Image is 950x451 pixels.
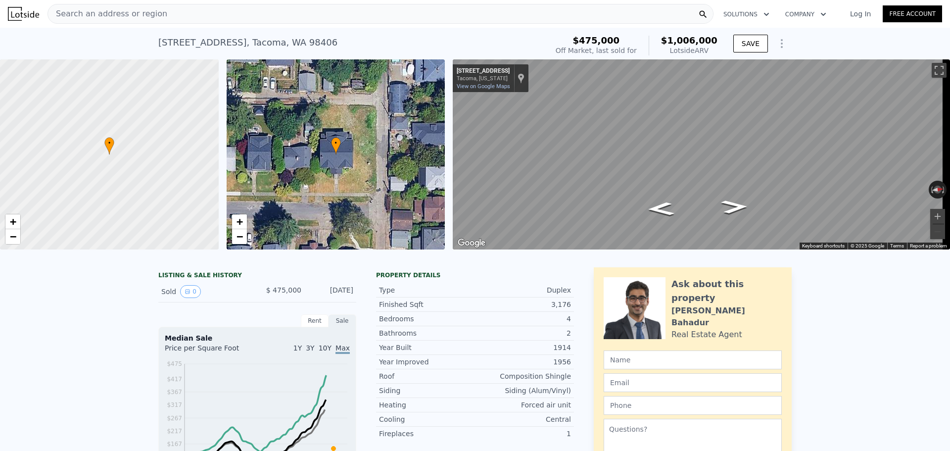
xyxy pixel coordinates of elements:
[167,428,182,435] tspan: $217
[376,271,574,279] div: Property details
[379,357,475,367] div: Year Improved
[266,286,301,294] span: $ 475,000
[455,237,488,250] a: Open this area in Google Maps (opens a new window)
[167,376,182,383] tspan: $417
[158,36,337,50] div: [STREET_ADDRESS] , Tacoma , WA 98406
[475,328,571,338] div: 2
[802,243,845,250] button: Keyboard shortcuts
[158,271,356,281] div: LISTING & SALE HISTORY
[883,5,942,22] a: Free Account
[319,344,332,352] span: 10Y
[331,137,341,154] div: •
[838,9,883,19] a: Log In
[475,314,571,324] div: 4
[929,181,934,199] button: Rotate counterclockwise
[475,371,571,381] div: Composition Shingle
[309,285,353,298] div: [DATE]
[379,414,475,424] div: Cooling
[475,300,571,309] div: 3,176
[329,314,356,327] div: Sale
[379,386,475,396] div: Siding
[851,243,884,249] span: © 2025 Google
[457,67,510,75] div: [STREET_ADDRESS]
[167,415,182,422] tspan: $267
[573,35,620,46] span: $475,000
[104,139,114,148] span: •
[661,46,717,55] div: Lotside ARV
[457,83,510,90] a: View on Google Maps
[942,181,947,199] button: Rotate clockwise
[165,343,257,359] div: Price per Square Foot
[671,329,742,341] div: Real Estate Agent
[636,199,685,219] path: Go South, N Pine St
[161,285,249,298] div: Sold
[167,360,182,367] tspan: $475
[232,214,247,229] a: Zoom in
[671,277,782,305] div: Ask about this property
[379,328,475,338] div: Bathrooms
[453,59,950,250] div: Map
[5,214,20,229] a: Zoom in
[475,414,571,424] div: Central
[604,351,782,369] input: Name
[671,305,782,329] div: [PERSON_NAME] Bahadur
[167,441,182,448] tspan: $167
[910,243,947,249] a: Report a problem
[379,285,475,295] div: Type
[777,5,834,23] button: Company
[10,215,16,228] span: +
[293,344,302,352] span: 1Y
[379,400,475,410] div: Heating
[890,243,904,249] a: Terms (opens in new tab)
[165,333,350,343] div: Median Sale
[232,229,247,244] a: Zoom out
[10,230,16,243] span: −
[236,215,242,228] span: +
[518,73,524,84] a: Show location on map
[8,7,39,21] img: Lotside
[930,209,945,224] button: Zoom in
[604,396,782,415] input: Phone
[928,185,947,194] button: Reset the view
[475,386,571,396] div: Siding (Alum/Vinyl)
[475,343,571,352] div: 1914
[301,314,329,327] div: Rent
[167,401,182,408] tspan: $317
[772,34,792,53] button: Show Options
[335,344,350,354] span: Max
[932,63,947,78] button: Toggle fullscreen view
[331,139,341,148] span: •
[379,300,475,309] div: Finished Sqft
[455,237,488,250] img: Google
[715,5,777,23] button: Solutions
[604,373,782,392] input: Email
[48,8,167,20] span: Search an address or region
[236,230,242,243] span: −
[180,285,201,298] button: View historical data
[453,59,950,250] div: Street View
[475,285,571,295] div: Duplex
[556,46,637,55] div: Off Market, last sold for
[930,224,945,239] button: Zoom out
[167,389,182,396] tspan: $367
[661,35,717,46] span: $1,006,000
[475,357,571,367] div: 1956
[379,314,475,324] div: Bedrooms
[733,35,768,52] button: SAVE
[379,371,475,381] div: Roof
[710,197,760,216] path: Go North, N Pine St
[104,137,114,154] div: •
[457,75,510,82] div: Tacoma, [US_STATE]
[5,229,20,244] a: Zoom out
[475,429,571,439] div: 1
[379,343,475,352] div: Year Built
[306,344,314,352] span: 3Y
[475,400,571,410] div: Forced air unit
[379,429,475,439] div: Fireplaces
